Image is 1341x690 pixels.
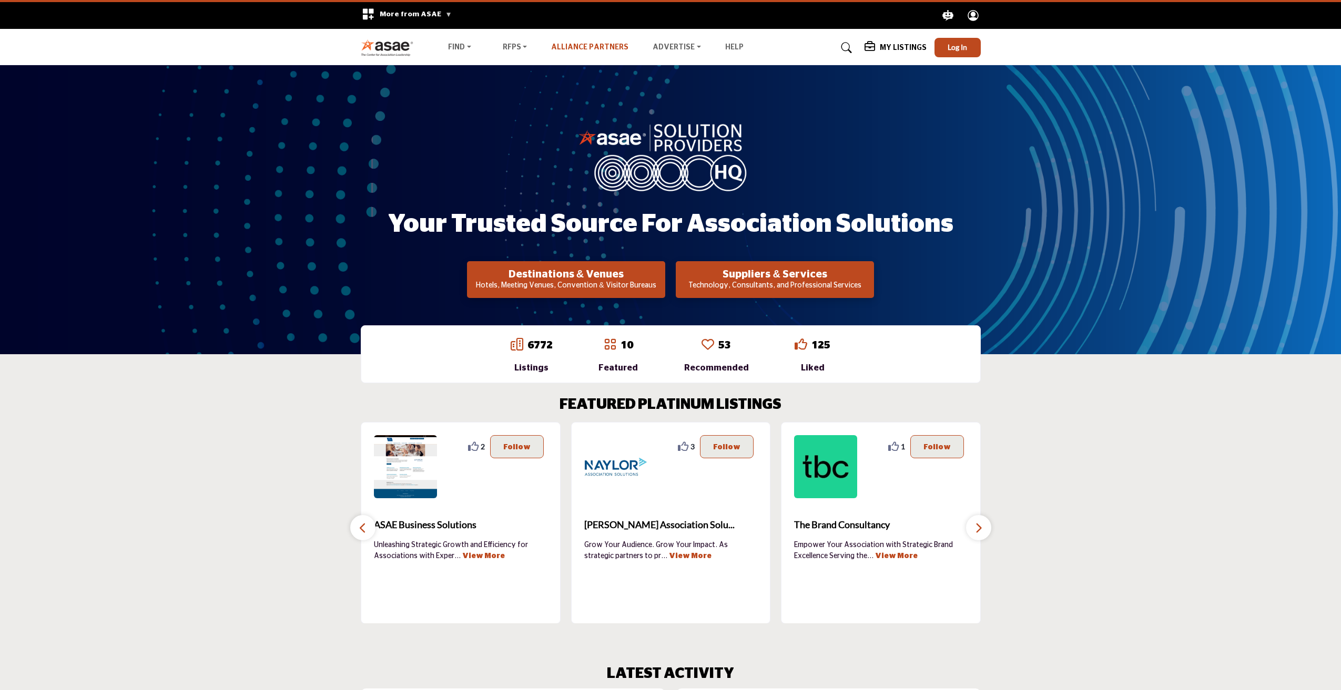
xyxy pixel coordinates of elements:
[604,338,616,353] a: Go to Featured
[584,518,758,532] span: [PERSON_NAME] Association Solu...
[669,552,712,560] a: View More
[679,268,871,281] h2: Suppliers & Services
[374,540,547,561] p: Unleashing Strategic Growth and Efficiency for Associations with Exper
[380,11,452,18] span: More from ASAE
[607,665,734,683] h2: LATEST ACTIVITY
[551,44,628,51] a: Alliance Partners
[355,2,459,29] div: More from ASAE
[490,435,544,458] button: Follow
[690,441,695,452] span: 3
[948,43,967,52] span: Log In
[923,441,951,452] p: Follow
[645,40,708,55] a: Advertise
[441,40,479,55] a: Find
[621,340,633,351] a: 10
[679,281,871,291] p: Technology, Consultants, and Professional Services
[462,552,505,560] a: View More
[718,340,731,351] a: 53
[700,435,754,458] button: Follow
[794,435,857,498] img: The Brand Consultancy
[910,435,964,458] button: Follow
[865,42,927,54] div: My Listings
[875,552,918,560] a: View More
[527,340,553,351] a: 6772
[388,208,953,241] h1: Your Trusted Source for Association Solutions
[867,552,873,560] span: ...
[481,441,485,452] span: 2
[578,121,763,191] img: image
[794,540,968,561] p: Empower Your Association with Strategic Brand Excellence Serving the
[470,281,662,291] p: Hotels, Meeting Venues, Convention & Visitor Bureaus
[511,362,553,374] div: Listings
[584,511,758,539] b: Naylor Association Solutions
[811,340,830,351] a: 125
[454,552,461,560] span: ...
[794,518,968,532] span: The Brand Consultancy
[470,268,662,281] h2: Destinations & Venues
[725,44,744,51] a: Help
[880,43,927,53] h5: My Listings
[661,552,667,560] span: ...
[374,435,437,498] img: ASAE Business Solutions
[795,338,807,351] i: Go to Liked
[467,261,665,298] button: Destinations & Venues Hotels, Meeting Venues, Convention & Visitor Bureaus
[794,511,968,539] a: The Brand Consultancy
[901,441,905,452] span: 1
[676,261,874,298] button: Suppliers & Services Technology, Consultants, and Professional Services
[584,435,647,498] img: Naylor Association Solutions
[702,338,714,353] a: Go to Recommended
[495,40,535,55] a: RFPs
[598,362,638,374] div: Featured
[584,511,758,539] a: [PERSON_NAME] Association Solu...
[374,518,547,532] span: ASAE Business Solutions
[560,396,781,414] h2: FEATURED PLATINUM LISTINGS
[361,39,419,56] img: Site Logo
[374,511,547,539] a: ASAE Business Solutions
[713,441,740,452] p: Follow
[934,38,981,57] button: Log In
[795,362,830,374] div: Liked
[503,441,531,452] p: Follow
[831,39,859,56] a: Search
[684,362,749,374] div: Recommended
[584,540,758,561] p: Grow Your Audience. Grow Your Impact. As strategic partners to pr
